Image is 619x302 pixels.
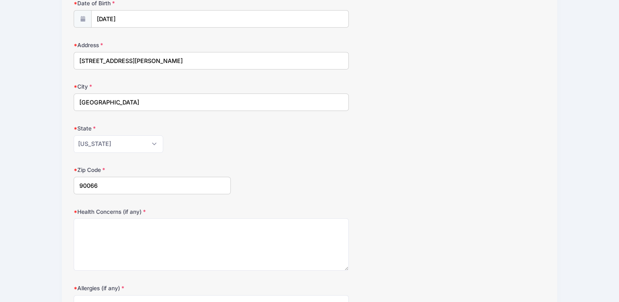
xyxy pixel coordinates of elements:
label: Address [74,41,231,49]
label: City [74,83,231,91]
input: xxxxx [74,177,231,194]
label: Health Concerns (if any) [74,208,231,216]
label: Zip Code [74,166,231,174]
label: Allergies (if any) [74,284,231,292]
label: State [74,124,231,133]
input: mm/dd/yyyy [91,10,349,28]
